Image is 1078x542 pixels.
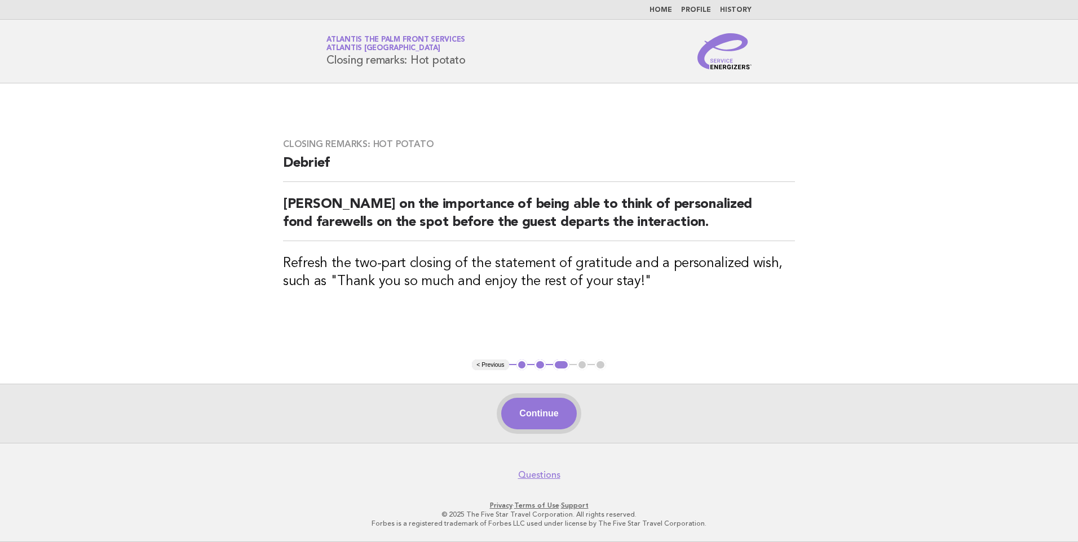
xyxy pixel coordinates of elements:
[534,359,546,371] button: 2
[326,37,465,66] h1: Closing remarks: Hot potato
[194,510,884,519] p: © 2025 The Five Star Travel Corporation. All rights reserved.
[514,501,559,509] a: Terms of Use
[720,7,752,14] a: History
[194,501,884,510] p: · ·
[472,359,509,371] button: < Previous
[561,501,589,509] a: Support
[490,501,513,509] a: Privacy
[518,469,560,481] a: Questions
[697,33,752,69] img: Service Energizers
[283,196,795,241] h2: [PERSON_NAME] on the importance of being able to think of personalized fond farewells on the spot...
[194,519,884,528] p: Forbes is a registered trademark of Forbes LLC used under license by The Five Star Travel Corpora...
[283,139,795,150] h3: Closing remarks: Hot potato
[681,7,711,14] a: Profile
[516,359,528,371] button: 1
[326,36,465,52] a: Atlantis The Palm Front ServicesAtlantis [GEOGRAPHIC_DATA]
[283,154,795,182] h2: Debrief
[650,7,672,14] a: Home
[283,255,795,291] h3: Refresh the two-part closing of the statement of gratitude and a personalized wish, such as "Than...
[326,45,440,52] span: Atlantis [GEOGRAPHIC_DATA]
[501,398,576,429] button: Continue
[553,359,569,371] button: 3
